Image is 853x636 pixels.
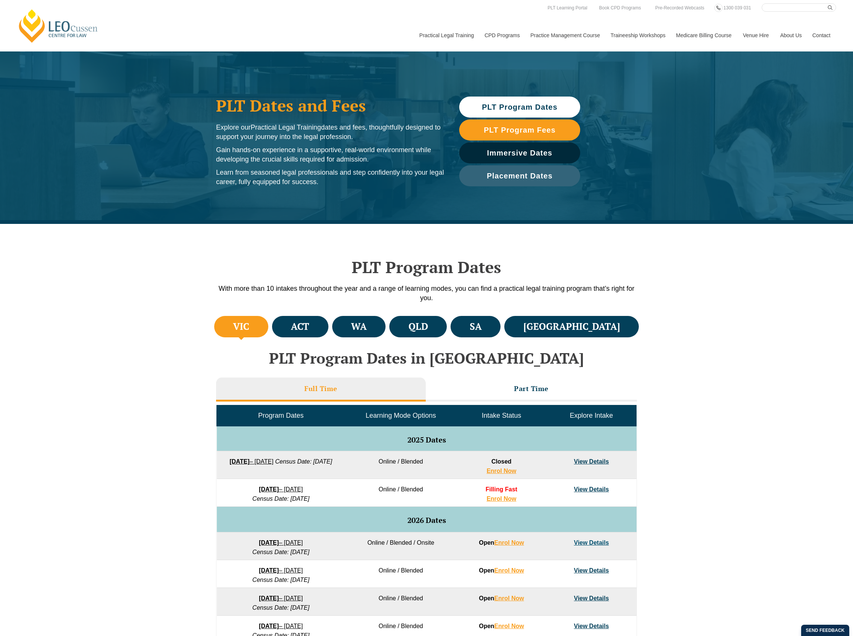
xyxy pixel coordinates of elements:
td: Online / Blended [345,588,456,616]
a: [DATE]– [DATE] [259,567,303,574]
a: Enrol Now [487,468,516,474]
p: Explore our dates and fees, thoughtfully designed to support your journey into the legal profession. [216,123,444,142]
td: Online / Blended / Onsite [345,532,456,560]
a: Practice Management Course [525,19,605,51]
a: View Details [574,486,609,492]
a: PLT Program Fees [459,119,580,140]
span: 1300 039 031 [723,5,751,11]
td: Online / Blended [345,479,456,507]
a: Enrol Now [494,623,524,629]
a: Practical Legal Training [414,19,479,51]
a: Enrol Now [494,595,524,601]
a: Enrol Now [487,496,516,502]
a: About Us [774,19,807,51]
h1: PLT Dates and Fees [216,96,444,115]
a: Venue Hire [737,19,774,51]
a: [DATE]– [DATE] [259,623,303,629]
strong: Open [479,567,524,574]
a: Medicare Billing Course [670,19,737,51]
strong: [DATE] [259,623,279,629]
a: [PERSON_NAME] Centre for Law [17,8,100,44]
p: With more than 10 intakes throughout the year and a range of learning modes, you can find a pract... [212,284,641,303]
a: Enrol Now [494,567,524,574]
span: 2026 Dates [407,515,446,525]
h4: [GEOGRAPHIC_DATA] [523,320,620,333]
em: Census Date: [DATE] [275,458,332,465]
span: Intake Status [482,412,521,419]
h4: SA [470,320,482,333]
td: Online / Blended [345,560,456,588]
span: PLT Program Dates [482,103,557,111]
h4: QLD [408,320,428,333]
a: PLT Learning Portal [546,4,589,12]
a: CPD Programs [479,19,525,51]
a: View Details [574,539,609,546]
a: Immersive Dates [459,142,580,163]
h3: Full Time [304,384,337,393]
span: Learning Mode Options [366,412,436,419]
a: View Details [574,623,609,629]
strong: [DATE] [259,595,279,601]
em: Census Date: [DATE] [253,549,310,555]
a: Placement Dates [459,165,580,186]
strong: [DATE] [259,539,279,546]
strong: Open [479,595,524,601]
p: Gain hands-on experience in a supportive, real-world environment while developing the crucial ski... [216,145,444,164]
a: PLT Program Dates [459,97,580,118]
em: Census Date: [DATE] [253,604,310,611]
h4: ACT [291,320,309,333]
span: Explore Intake [570,412,613,419]
a: Enrol Now [494,539,524,546]
a: Contact [807,19,836,51]
h2: PLT Program Dates in [GEOGRAPHIC_DATA] [212,350,641,366]
span: Immersive Dates [487,149,552,157]
a: [DATE]– [DATE] [259,486,303,492]
strong: [DATE] [259,567,279,574]
h3: Part Time [514,384,549,393]
a: View Details [574,458,609,465]
strong: Open [479,539,524,546]
p: Learn from seasoned legal professionals and step confidently into your legal career, fully equipp... [216,168,444,187]
strong: Open [479,623,524,629]
strong: [DATE] [259,486,279,492]
a: View Details [574,595,609,601]
span: Placement Dates [487,172,552,180]
span: Program Dates [258,412,304,419]
td: Online / Blended [345,451,456,479]
span: Closed [492,458,511,465]
h4: WA [351,320,367,333]
h2: PLT Program Dates [212,258,641,276]
span: Practical Legal Training [251,124,321,131]
a: [DATE]– [DATE] [259,595,303,601]
h4: VIC [233,320,249,333]
span: 2025 Dates [407,435,446,445]
a: Book CPD Programs [597,4,643,12]
a: 1300 039 031 [721,4,753,12]
a: Pre-Recorded Webcasts [653,4,706,12]
em: Census Date: [DATE] [253,496,310,502]
span: Filling Fast [485,486,517,492]
strong: [DATE] [230,458,250,465]
span: PLT Program Fees [484,126,555,134]
iframe: LiveChat chat widget [803,586,834,617]
a: Traineeship Workshops [605,19,670,51]
a: [DATE]– [DATE] [230,458,274,465]
a: [DATE]– [DATE] [259,539,303,546]
em: Census Date: [DATE] [253,577,310,583]
a: View Details [574,567,609,574]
